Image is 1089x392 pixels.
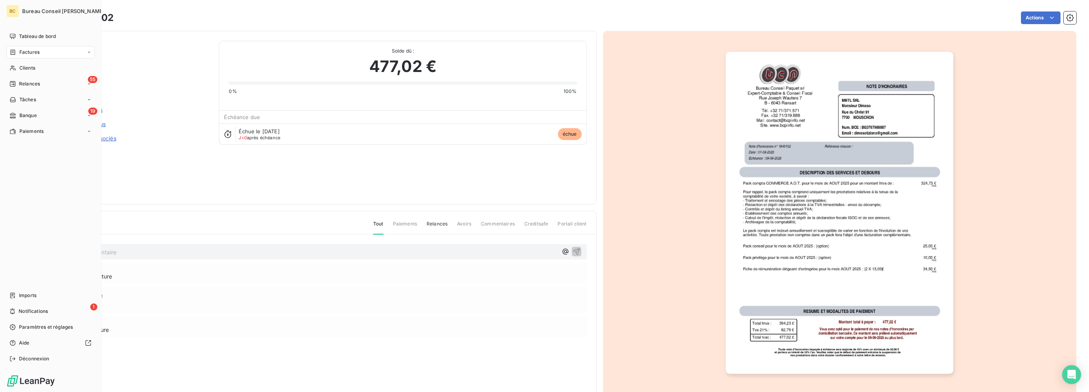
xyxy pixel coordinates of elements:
span: Creditsafe [524,220,548,234]
span: Notifications [19,308,48,315]
a: Aide [6,337,95,349]
span: Avoirs [457,220,471,234]
span: Bureau Conseil [PERSON_NAME] [22,8,105,14]
span: J+0 [239,135,247,140]
img: invoice_thumbnail [726,52,953,374]
div: Open Intercom Messenger [1062,365,1081,384]
span: 477,02 € [369,55,436,78]
span: Paiements [19,128,44,135]
span: Commentaires [481,220,515,234]
span: 19 [88,108,97,115]
span: Banque [19,112,37,119]
span: Relances [19,80,40,87]
span: après échéance [239,135,280,140]
span: 55 [88,76,97,83]
span: Tableau de bord [19,33,56,40]
span: Échue le [DATE] [239,128,279,134]
span: Solde dû : [229,47,577,55]
span: Portail client [558,220,586,234]
img: Logo LeanPay [6,375,55,387]
span: Paiements [393,220,417,234]
span: Aide [19,339,30,347]
span: Relances [427,220,448,234]
span: Paramètres et réglages [19,324,73,331]
button: Actions [1021,11,1061,24]
span: Clients [19,64,35,72]
div: BC [6,5,19,17]
span: BE0767988887 [62,50,209,57]
span: 1 [90,303,97,311]
span: Tout [373,220,383,235]
span: Échéance due [224,114,260,120]
span: échue [558,128,582,140]
span: Imports [19,292,36,299]
span: Déconnexion [19,355,49,362]
span: Factures [19,49,40,56]
span: 0% [229,88,237,95]
span: 100% [563,88,577,95]
span: Tâches [19,96,36,103]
